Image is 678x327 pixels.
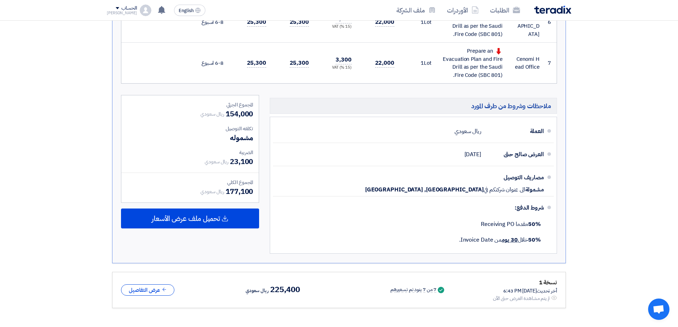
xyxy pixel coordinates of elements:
[127,101,253,109] div: المجموع الجزئي
[200,110,224,118] span: ريال سعودي
[421,18,424,26] span: 1
[421,59,424,67] span: 1
[487,169,544,186] div: مصاريف التوصيل
[247,18,266,27] span: 25,300
[443,6,503,38] div: Prepare an Evacuation Plan and Fire Drill as per the Saudi Fire Code (SBC 801).
[320,24,352,30] div: (15 %) VAT
[205,158,228,165] span: ريال سعودي
[127,149,253,156] div: الضريبة
[230,156,253,167] span: 23,100
[454,125,481,138] div: ريال سعودي
[200,188,224,195] span: ريال سعودي
[127,125,253,132] div: تكلفه التوصيل
[375,18,394,27] span: 22,000
[365,186,484,193] span: [GEOGRAPHIC_DATA], [GEOGRAPHIC_DATA]
[192,2,229,43] td: 6-8 اسبوع
[226,109,253,119] span: 154,000
[375,59,394,68] span: 22,000
[179,8,194,13] span: English
[487,146,544,163] div: العرض صالح حتى
[270,98,557,114] h5: ملاحظات وشروط من طرف المورد
[493,287,557,295] div: أخر تحديث [DATE] 6:43 PM
[441,2,484,19] a: الأوردرات
[508,43,545,84] td: Cenomi Head Office
[545,43,557,84] td: 7
[502,236,517,244] u: 30 يوم
[121,284,174,296] button: عرض التفاصيل
[174,5,205,16] button: English
[192,43,229,84] td: 6-8 اسبوع
[290,18,309,27] span: 25,300
[493,278,557,287] div: نسخة 1
[508,2,545,43] td: Salam Mall [GEOGRAPHIC_DATA]
[648,299,669,320] a: Open chat
[545,2,557,43] td: 6
[534,6,571,14] img: Teradix logo
[443,47,503,79] div: Prepare an Evacuation Plan and Fire Drill as per the Saudi Fire Code (SBC 801).
[391,2,441,19] a: ملف الشركة
[484,186,525,193] span: الى عنوان شركتكم في
[493,295,550,302] div: لم يتم مشاهدة العرض حتى الآن
[121,5,137,11] div: الحساب
[487,123,544,140] div: العملة
[290,59,309,68] span: 25,300
[152,215,220,222] span: تحميل ملف عرض الأسعار
[127,179,253,186] div: المجموع الكلي
[226,186,253,197] span: 177,100
[140,5,151,16] img: profile_test.png
[481,220,541,228] span: مقدما Receiving PO
[484,2,526,19] a: الطلبات
[525,186,544,193] span: مشمولة
[528,220,541,228] strong: 50%
[459,236,541,244] span: خلال من Invoice Date.
[284,199,544,216] div: شروط الدفع:
[528,236,541,244] strong: 50%
[320,65,352,71] div: (15 %) VAT
[464,151,481,158] span: [DATE]
[247,59,266,68] span: 25,300
[107,11,137,15] div: [PERSON_NAME]
[390,287,436,293] div: 7 من 7 بنود تم تسعيرهم
[270,285,300,294] span: 225,400
[336,56,352,64] span: 3,300
[230,132,253,143] span: مشموله
[400,43,437,84] td: Lot
[246,286,269,295] span: ريال سعودي
[400,2,437,43] td: Lot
